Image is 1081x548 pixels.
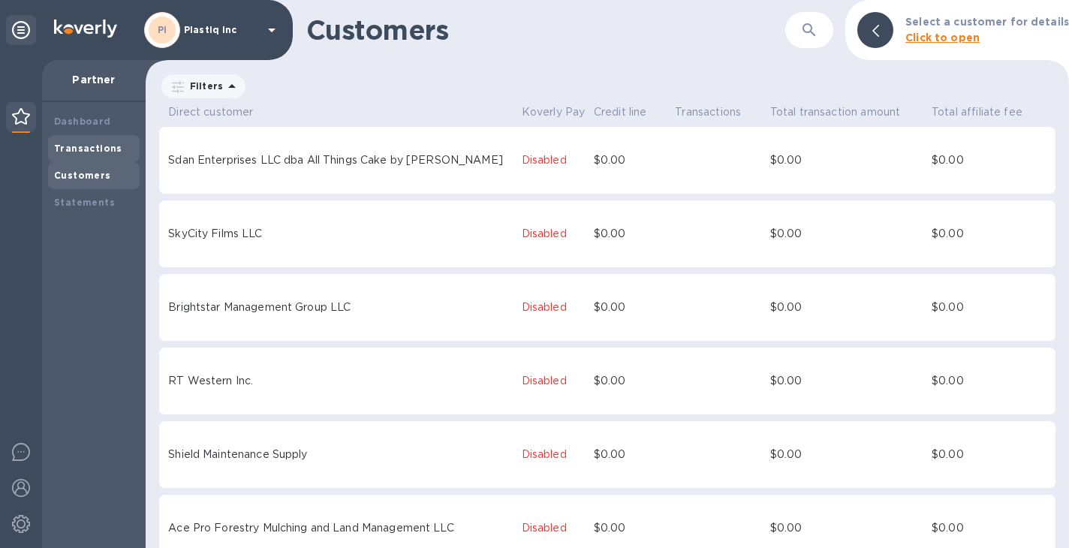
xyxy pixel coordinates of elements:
span: Direct customer [168,103,253,121]
p: Disabled [522,152,588,168]
div: $0.00 [594,520,670,536]
p: Disabled [522,226,588,242]
b: Transactions [54,143,122,154]
p: Disabled [522,520,588,536]
p: Disabled [522,300,588,315]
div: $0.00 [594,300,670,315]
div: Sdan Enterprises LLC dba All Things Cake by [PERSON_NAME] [168,152,515,168]
div: $0.00 [770,226,926,242]
div: $0.00 [770,520,926,536]
div: $0.00 [932,373,1046,389]
span: Credit line [594,103,647,121]
div: $0.00 [932,152,1046,168]
b: Customers [54,170,111,181]
div: Brightstar Management Group LLC [168,300,515,315]
span: Koverly Pay [522,103,586,121]
b: Dashboard [54,116,111,127]
span: Credit line [594,103,667,121]
div: $0.00 [594,373,670,389]
div: SkyCity Films LLC [168,226,515,242]
p: Disabled [522,447,588,462]
img: Logo [54,20,117,38]
b: Statements [54,197,115,208]
div: RT Western Inc. [168,373,515,389]
p: Disabled [522,373,588,389]
div: $0.00 [932,447,1046,462]
div: $0.00 [932,520,1046,536]
div: Unpin categories [6,15,36,45]
h1: Customers [306,14,728,46]
div: $0.00 [594,226,670,242]
span: Total affiliate fee [932,103,1022,121]
span: Total affiliate fee [932,103,1042,121]
b: Click to open [905,32,980,44]
img: Partner [12,108,30,125]
div: Ace Pro Forestry Mulching and Land Management LLC [168,520,515,536]
b: Select a customer for details [905,16,1069,28]
p: Partner [54,72,134,87]
div: $0.00 [932,300,1046,315]
div: $0.00 [932,226,1046,242]
span: Total transaction amount [770,103,920,121]
p: Filters [184,80,223,92]
div: $0.00 [594,152,670,168]
div: $0.00 [770,152,926,168]
div: $0.00 [770,373,926,389]
div: $0.00 [594,447,670,462]
b: PI [158,24,167,35]
span: Transactions [675,103,741,121]
div: $0.00 [770,447,926,462]
div: $0.00 [770,300,926,315]
span: Transactions [675,103,760,121]
div: Shield Maintenance Supply [168,447,515,462]
p: Plastiq Inc [184,25,259,35]
span: Total transaction amount [770,103,901,121]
